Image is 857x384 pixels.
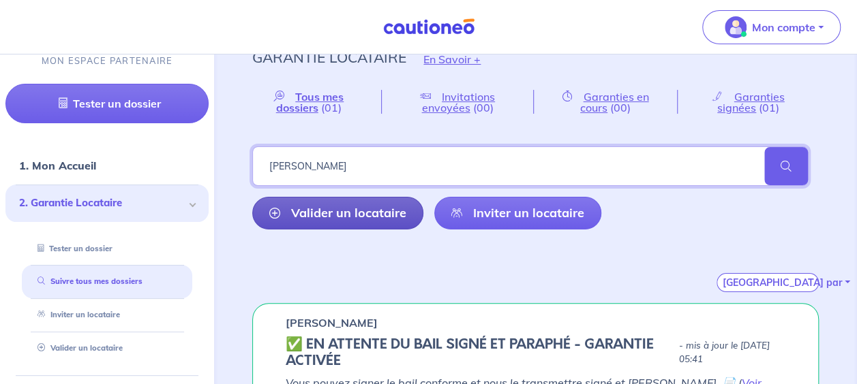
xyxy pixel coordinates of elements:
span: search [764,147,808,185]
div: Valider un locataire [22,337,192,359]
div: Suivre tous mes dossiers [22,271,192,293]
a: Inviter un locataire [434,197,601,229]
p: - mis à jour le [DATE] 05:41 [679,339,785,366]
a: Tester un dossier [32,244,112,253]
div: 2. Garantie Locataire [5,185,209,223]
button: illu_account_valid_menu.svgMon compte [702,10,841,44]
a: Valider un locataire [32,343,123,353]
a: Suivre tous mes dossiers [32,277,142,287]
a: 1. Mon Accueil [19,159,96,173]
span: Garanties signées [717,90,785,114]
span: 2. Garantie Locataire [19,196,185,212]
span: (00) [610,101,631,114]
span: Garanties en cours [580,90,649,114]
div: Tester un dossier [22,238,192,260]
a: Garanties signées(01) [678,90,819,114]
a: Tester un dossier [5,84,209,124]
a: Garanties en cours(00) [534,90,677,114]
a: Valider un locataire [252,197,423,229]
h5: ✅️️️ EN ATTENTE DU BAIL SIGNÉ ET PARAPHÉ - GARANTIE ACTIVÉE [286,336,673,369]
div: state: CONTRACT-SIGNED, Context: FINISHED,IS-GL-CAUTION [286,336,785,369]
img: Cautioneo [378,18,480,35]
img: illu_account_valid_menu.svg [725,16,747,38]
div: 1. Mon Accueil [5,153,209,180]
span: (01) [321,101,342,114]
button: [GEOGRAPHIC_DATA] par [717,273,819,292]
p: Garantie Locataire [252,45,406,69]
span: (01) [759,101,779,114]
a: Invitations envoyées(00) [382,90,533,114]
p: [PERSON_NAME] [286,315,378,331]
button: En Savoir + [406,39,498,79]
p: Mon compte [752,19,815,35]
span: Invitations envoyées [421,90,495,114]
p: MON ESPACE PARTENAIRE [42,54,173,67]
input: Rechercher par nom / prénom / mail du locataire [252,146,808,186]
div: Inviter un locataire [22,304,192,327]
a: Tous mes dossiers(01) [252,90,381,114]
span: (00) [472,101,493,114]
span: Tous mes dossiers [276,90,344,114]
a: Inviter un locataire [32,310,120,320]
